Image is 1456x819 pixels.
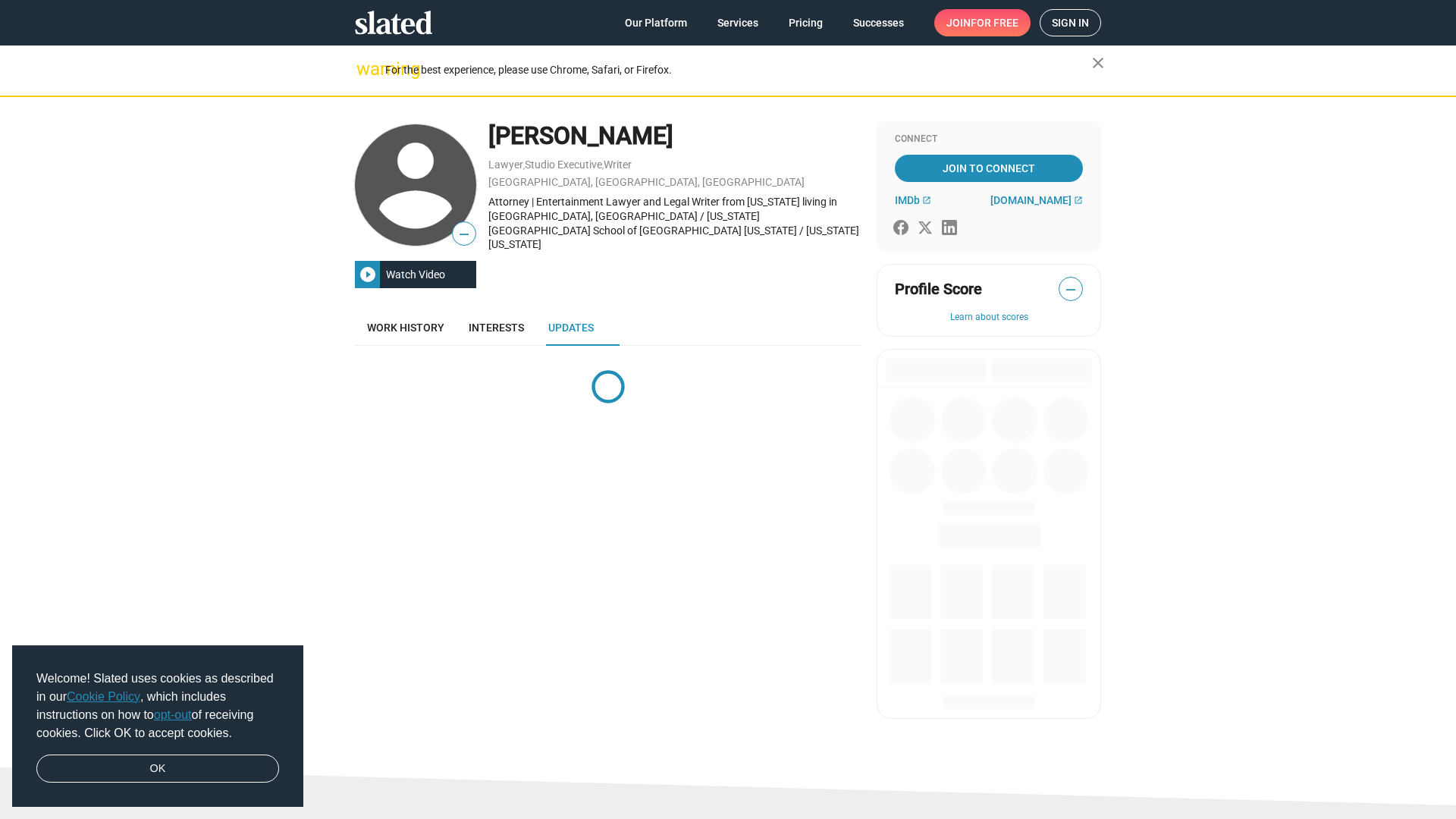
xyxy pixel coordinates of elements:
[154,708,192,721] a: opt-out
[536,309,606,346] a: Updates
[602,162,604,170] span: ,
[359,265,377,284] mat-icon: play_circle_filled
[525,158,602,171] a: Studio Executive
[1059,280,1082,300] span: —
[488,158,523,171] a: Lawyer
[523,162,525,170] span: ,
[1052,10,1089,36] span: Sign in
[789,9,823,36] span: Pricing
[355,309,457,346] a: Work history
[385,60,1092,80] div: For the best experience, please use Chrome, Safari, or Firefox.
[895,312,1083,324] button: Learn about scores
[895,155,1083,182] a: Join To Connect
[895,279,982,300] span: Profile Score
[367,322,444,334] span: Work history
[895,133,1083,146] div: Connect
[1074,196,1083,205] mat-icon: open_in_new
[36,670,279,742] span: Welcome! Slated uses cookies as described in our , which includes instructions on how to of recei...
[853,9,904,36] span: Successes
[777,9,835,36] a: Pricing
[604,158,632,171] a: Writer
[717,9,758,36] span: Services
[12,645,303,808] div: cookieconsent
[36,755,279,783] a: dismiss cookie message
[898,155,1080,182] span: Join To Connect
[488,195,861,251] div: Attorney | Entertainment Lawyer and Legal Writer from [US_STATE] living in [GEOGRAPHIC_DATA], [GE...
[625,9,687,36] span: Our Platform
[934,9,1031,36] a: Joinfor free
[453,224,475,244] span: —
[971,9,1018,36] span: for free
[922,196,931,205] mat-icon: open_in_new
[705,9,770,36] a: Services
[67,690,140,703] a: Cookie Policy
[380,261,451,288] div: Watch Video
[895,194,920,206] span: IMDb
[548,322,594,334] span: Updates
[457,309,536,346] a: Interests
[1089,54,1107,72] mat-icon: close
[1040,9,1101,36] a: Sign in
[946,9,1018,36] span: Join
[841,9,916,36] a: Successes
[469,322,524,334] span: Interests
[488,176,805,188] a: [GEOGRAPHIC_DATA], [GEOGRAPHIC_DATA], [GEOGRAPHIC_DATA]
[990,194,1083,206] a: [DOMAIN_NAME]
[613,9,699,36] a: Our Platform
[356,60,375,78] mat-icon: warning
[990,194,1072,206] span: [DOMAIN_NAME]
[895,194,931,206] a: IMDb
[355,261,476,288] button: Watch Video
[488,120,861,152] div: [PERSON_NAME]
